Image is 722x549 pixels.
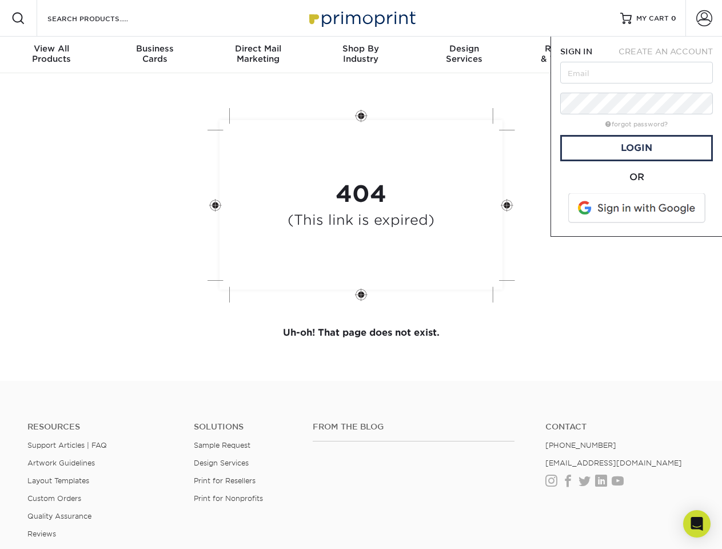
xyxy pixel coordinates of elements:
div: Marketing [206,43,309,64]
input: Email [560,62,713,83]
a: Reviews [27,530,56,538]
a: forgot password? [605,121,668,128]
a: Support Articles | FAQ [27,441,107,449]
div: Cards [103,43,206,64]
a: Print for Nonprofits [194,494,263,503]
span: CREATE AN ACCOUNT [619,47,713,56]
a: [PHONE_NUMBER] [545,441,616,449]
strong: Uh-oh! That page does not exist. [283,327,440,338]
strong: 404 [336,180,386,208]
a: Contact [545,422,695,432]
a: Shop ByIndustry [309,37,412,73]
h4: From the Blog [313,422,514,432]
a: Artwork Guidelines [27,459,95,467]
input: SEARCH PRODUCTS..... [46,11,158,25]
span: Design [413,43,516,54]
span: Shop By [309,43,412,54]
span: Direct Mail [206,43,309,54]
span: SIGN IN [560,47,592,56]
a: BusinessCards [103,37,206,73]
span: Business [103,43,206,54]
h4: Resources [27,422,177,432]
div: Industry [309,43,412,64]
div: & Templates [516,43,619,64]
a: Resources& Templates [516,37,619,73]
div: OR [560,170,713,184]
h4: Solutions [194,422,296,432]
span: Resources [516,43,619,54]
span: 0 [671,14,676,22]
img: Primoprint [304,6,418,30]
a: DesignServices [413,37,516,73]
div: Services [413,43,516,64]
div: Open Intercom Messenger [683,510,711,538]
h4: (This link is expired) [288,212,434,229]
span: MY CART [636,14,669,23]
a: Quality Assurance [27,512,91,520]
a: [EMAIL_ADDRESS][DOMAIN_NAME] [545,459,682,467]
a: Print for Resellers [194,476,256,485]
a: Design Services [194,459,249,467]
a: Sample Request [194,441,250,449]
a: Login [560,135,713,161]
a: Layout Templates [27,476,89,485]
a: Custom Orders [27,494,81,503]
a: Direct MailMarketing [206,37,309,73]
